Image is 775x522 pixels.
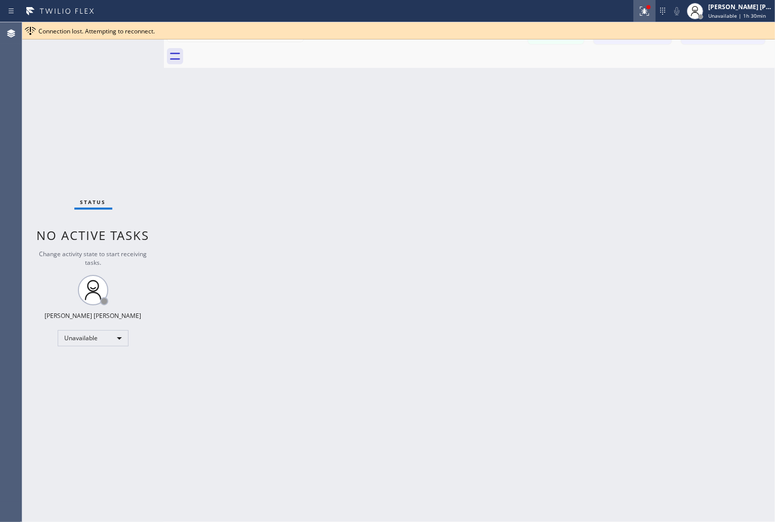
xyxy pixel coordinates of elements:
span: No active tasks [37,227,150,244]
button: Mute [670,4,684,18]
span: Unavailable | 1h 30min [708,12,766,19]
span: Connection lost. Attempting to reconnect. [38,27,155,35]
span: Status [80,198,106,206]
div: Unavailable [58,330,128,346]
div: [PERSON_NAME] [PERSON_NAME] [45,311,142,320]
span: Change activity state to start receiving tasks. [39,250,147,267]
div: [PERSON_NAME] [PERSON_NAME] [708,3,772,11]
